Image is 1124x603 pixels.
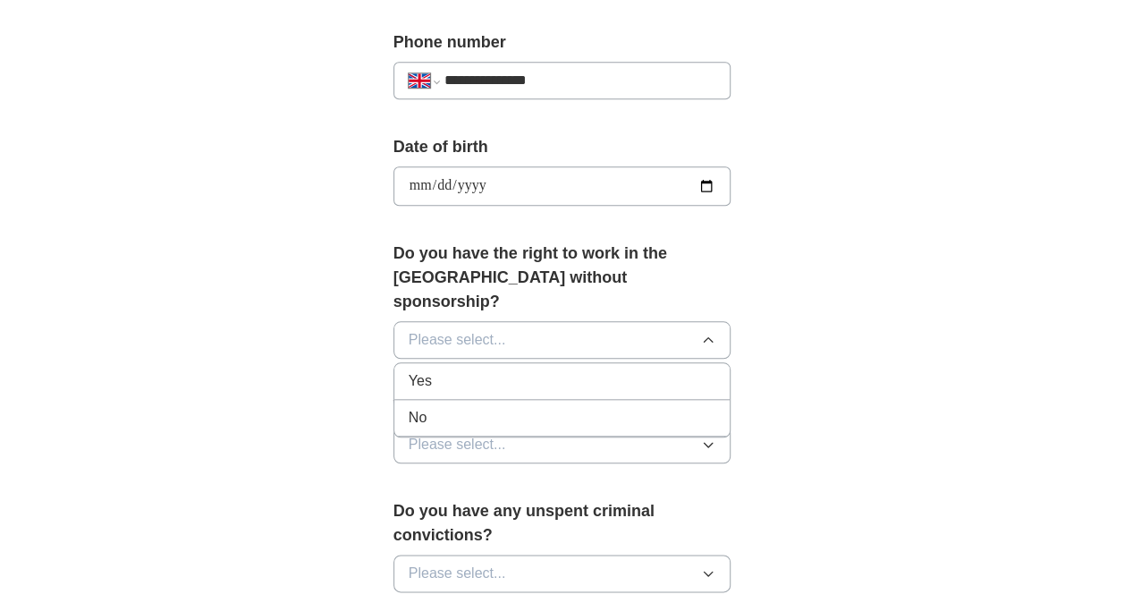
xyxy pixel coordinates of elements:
span: Yes [409,370,432,392]
span: Please select... [409,434,506,455]
span: Please select... [409,563,506,584]
button: Please select... [393,555,731,592]
label: Phone number [393,30,731,55]
button: Please select... [393,321,731,359]
label: Date of birth [393,135,731,159]
label: Do you have the right to work in the [GEOGRAPHIC_DATA] without sponsorship? [393,242,731,314]
label: Do you have any unspent criminal convictions? [393,499,731,548]
span: Please select... [409,329,506,351]
span: No [409,407,427,429]
button: Please select... [393,426,731,463]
